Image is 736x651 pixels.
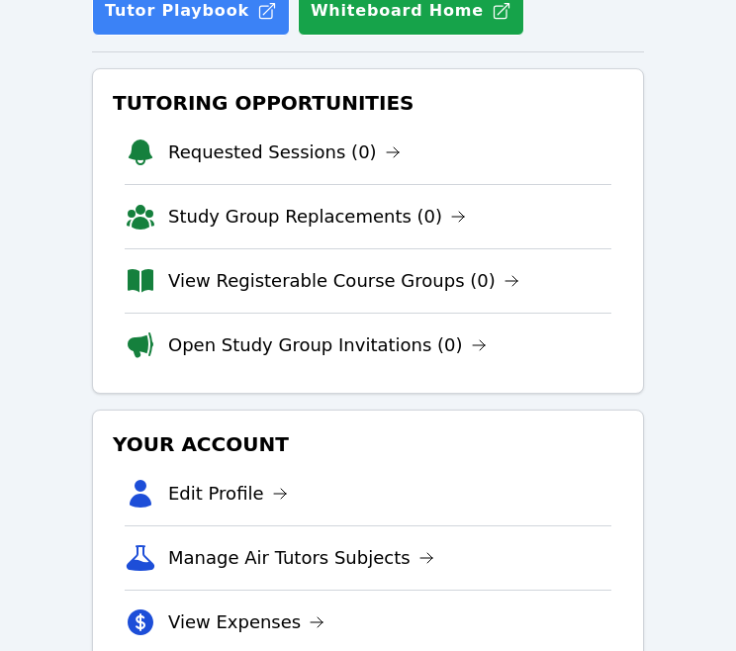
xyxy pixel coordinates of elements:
[168,331,487,359] a: Open Study Group Invitations (0)
[168,203,466,231] a: Study Group Replacements (0)
[109,426,627,462] h3: Your Account
[109,85,627,121] h3: Tutoring Opportunities
[168,139,401,166] a: Requested Sessions (0)
[168,608,324,636] a: View Expenses
[168,544,434,572] a: Manage Air Tutors Subjects
[168,267,519,295] a: View Registerable Course Groups (0)
[168,480,288,508] a: Edit Profile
